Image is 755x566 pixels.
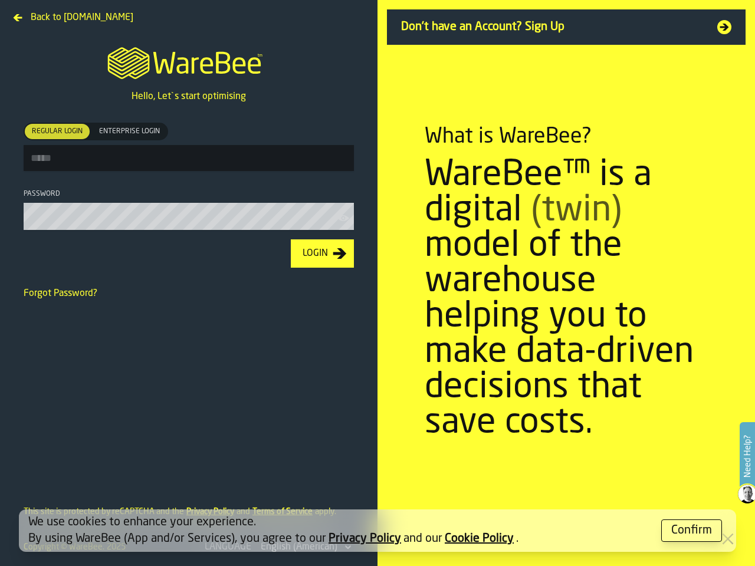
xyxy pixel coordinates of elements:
span: Regular Login [27,126,87,137]
span: Back to [DOMAIN_NAME] [31,11,133,25]
label: Need Help? [741,423,754,489]
div: alert-[object Object] [19,509,736,552]
div: What is WareBee? [425,125,592,149]
label: button-switch-multi-Regular Login [24,123,91,140]
label: button-toolbar-Password [24,190,354,230]
button: button- [661,519,722,542]
div: We use cookies to enhance your experience. By using WareBee (App and/or Services), you agree to o... [28,514,652,547]
label: button-switch-multi-Enterprise Login [91,123,168,140]
a: Back to [DOMAIN_NAME] [9,9,138,19]
button: button-Login [291,239,354,268]
label: button-toolbar-[object Object] [24,123,354,171]
p: Hello, Let`s start optimising [132,90,246,104]
div: Confirm [671,522,712,539]
div: WareBee™ is a digital model of the warehouse helping you to make data-driven decisions that save ... [425,158,708,441]
div: Password [24,190,354,198]
a: Don't have an Account? Sign Up [387,9,746,45]
a: Privacy Policy [329,533,401,545]
span: Enterprise Login [94,126,165,137]
span: Don't have an Account? Sign Up [401,19,703,35]
div: thumb [92,124,167,139]
input: button-toolbar-Password [24,203,354,230]
div: Login [298,246,333,261]
input: button-toolbar-[object Object] [24,145,354,171]
div: thumb [25,124,90,139]
button: button-toolbar-Password [337,212,352,224]
a: Cookie Policy [445,533,514,545]
a: logo-header [97,33,280,90]
a: Forgot Password? [24,289,97,298]
span: (twin) [531,193,622,229]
